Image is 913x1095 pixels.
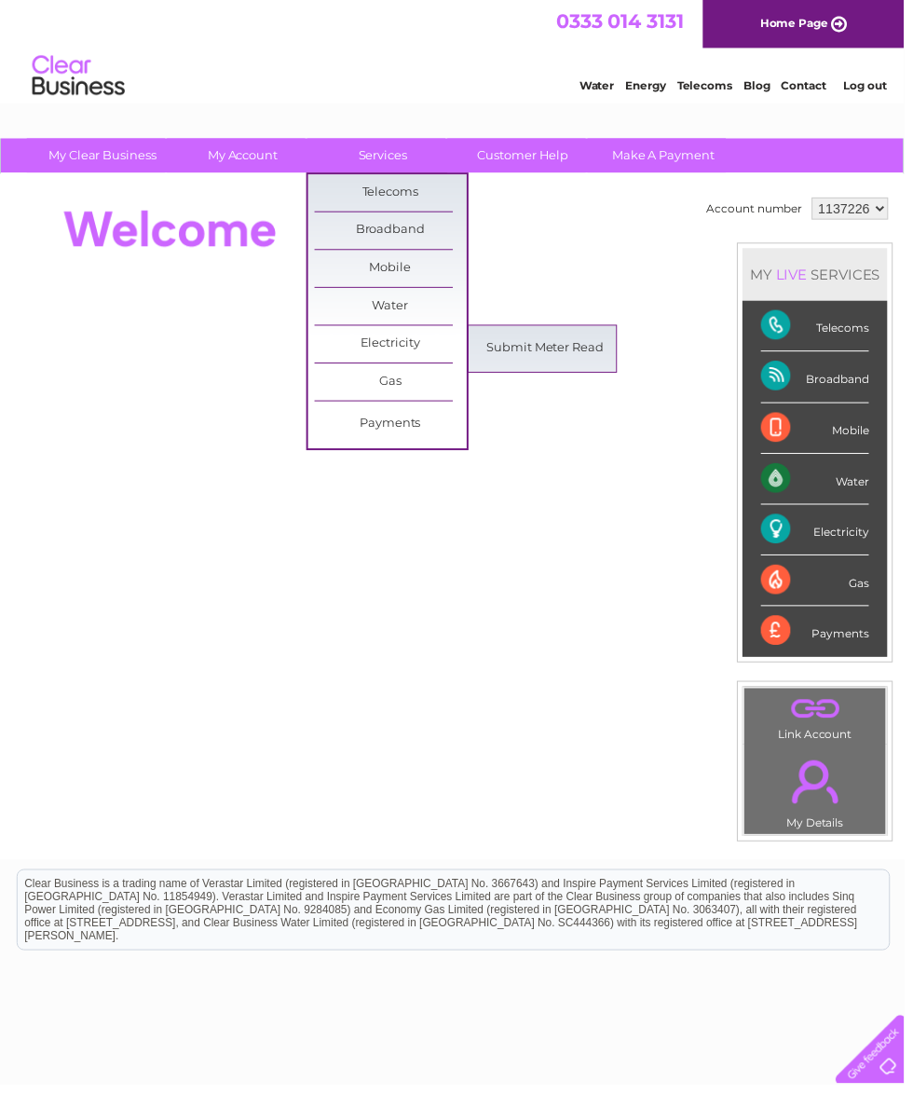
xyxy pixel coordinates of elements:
[169,140,322,174] a: My Account
[310,140,464,174] a: Services
[474,334,628,371] a: Submit Meter Read
[32,48,127,105] img: logo.png
[593,140,747,174] a: Make A Payment
[769,355,878,406] div: Broadband
[318,291,471,328] a: Water
[27,140,181,174] a: My Clear Business
[751,752,895,843] td: My Details
[769,561,878,612] div: Gas
[751,79,778,93] a: Blog
[756,757,890,822] a: .
[750,251,896,304] div: MY SERVICES
[769,510,878,561] div: Electricity
[318,176,471,213] a: Telecoms
[318,214,471,252] a: Broadband
[318,329,471,366] a: Electricity
[585,79,620,93] a: Water
[684,79,740,93] a: Telecoms
[769,304,878,355] div: Telecoms
[562,9,690,33] a: 0333 014 3131
[789,79,835,93] a: Contact
[18,10,898,90] div: Clear Business is a trading name of Verastar Limited (registered in [GEOGRAPHIC_DATA] No. 3667643...
[769,612,878,663] div: Payments
[769,459,878,510] div: Water
[318,253,471,290] a: Mobile
[632,79,673,93] a: Energy
[318,410,471,447] a: Payments
[709,195,815,226] td: Account number
[769,407,878,459] div: Mobile
[780,268,819,286] div: LIVE
[452,140,606,174] a: Customer Help
[751,694,895,753] td: Link Account
[852,79,895,93] a: Log out
[318,367,471,404] a: Gas
[756,700,890,732] a: .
